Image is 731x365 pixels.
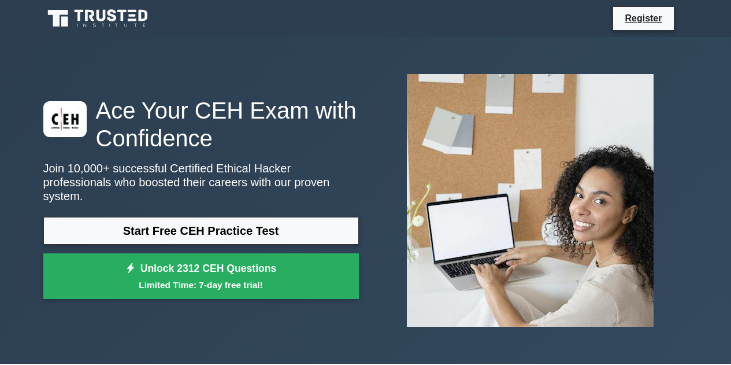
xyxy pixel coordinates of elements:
a: Start Free CEH Practice Test [43,217,359,245]
p: Join 10,000+ successful Certified Ethical Hacker professionals who boosted their careers with our... [43,161,359,203]
small: Limited Time: 7-day free trial! [58,278,344,292]
a: Register [618,11,669,25]
a: Unlock 2312 CEH QuestionsLimited Time: 7-day free trial! [43,253,359,300]
h1: Ace Your CEH Exam with Confidence [43,97,359,152]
